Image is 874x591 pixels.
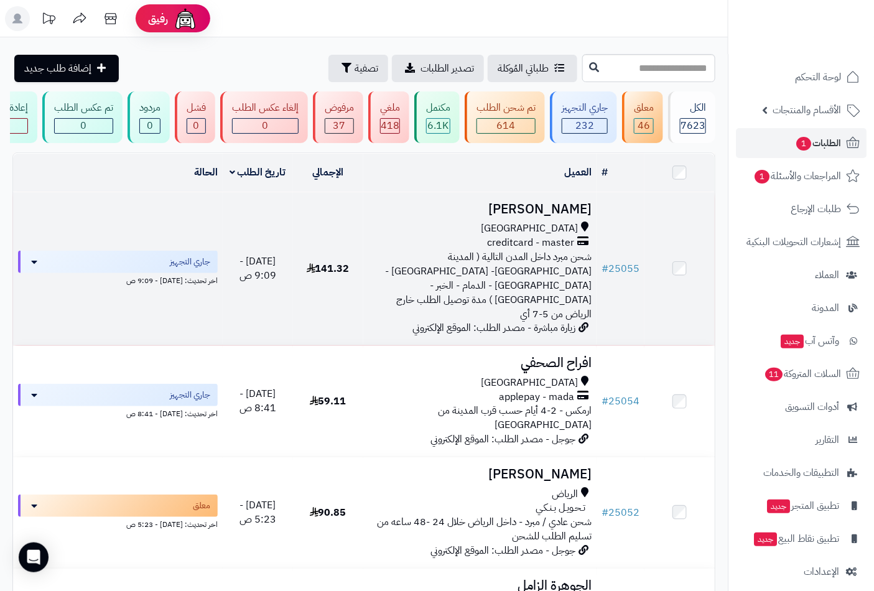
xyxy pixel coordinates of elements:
[736,491,867,521] a: تطبيق المتجرجديد
[385,249,592,321] span: شحن مبرد داخل المدن التالية ( المدينة [GEOGRAPHIC_DATA]- [GEOGRAPHIC_DATA] - [GEOGRAPHIC_DATA] - ...
[796,137,811,151] span: 1
[547,91,620,143] a: جاري التجهيز 232
[366,91,412,143] a: ملغي 418
[230,165,286,180] a: تاريخ الطلب
[746,233,841,251] span: إشعارات التحويلات البنكية
[170,256,210,268] span: جاري التجهيز
[438,403,592,432] span: ارمكس - 2-4 أيام حسب قرب المدينة من [GEOGRAPHIC_DATA]
[602,261,608,276] span: #
[18,517,218,530] div: اخر تحديث: [DATE] - 5:23 ص
[187,101,206,115] div: فشل
[232,101,299,115] div: إلغاء عكس الطلب
[635,119,653,133] div: 46
[481,221,578,236] span: [GEOGRAPHIC_DATA]
[764,365,841,383] span: السلات المتروكة
[753,167,841,185] span: المراجعات والأسئلة
[55,119,113,133] div: 0
[736,326,867,356] a: وآتس آبجديد
[681,118,705,133] span: 7623
[218,91,310,143] a: إلغاء عكس الطلب 0
[430,543,575,558] span: جوجل - مصدر الطلب: الموقع الإلكتروني
[170,389,210,401] span: جاري التجهيز
[736,425,867,455] a: التقارير
[310,505,346,520] span: 90.85
[602,261,639,276] a: #25055
[239,498,276,527] span: [DATE] - 5:23 ص
[736,194,867,224] a: طلبات الإرجاع
[368,202,592,216] h3: [PERSON_NAME]
[666,91,718,143] a: الكل7623
[325,101,354,115] div: مرفوض
[634,101,654,115] div: معلق
[19,542,49,572] div: Open Intercom Messenger
[564,165,592,180] a: العميل
[736,359,867,389] a: السلات المتروكة11
[125,91,172,143] a: مردود 0
[307,261,350,276] span: 141.32
[147,118,153,133] span: 0
[24,61,91,76] span: إضافة طلب جديد
[552,487,578,501] span: الرياض
[498,61,549,76] span: طلباتي المُوكلة
[368,467,592,482] h3: [PERSON_NAME]
[428,118,449,133] span: 6.1K
[736,524,867,554] a: تطبيق نقاط البيعجديد
[233,119,298,133] div: 0
[755,170,769,184] span: 1
[736,227,867,257] a: إشعارات التحويلات البنكية
[148,11,168,26] span: رفيق
[477,101,536,115] div: تم شحن الطلب
[815,266,839,284] span: العملاء
[602,505,639,520] a: #25052
[193,500,210,512] span: معلق
[766,497,839,514] span: تطبيق المتجر
[462,91,547,143] a: تم شحن الطلب 614
[602,505,608,520] span: #
[736,128,867,158] a: الطلبات1
[638,118,650,133] span: 46
[194,165,218,180] a: الحالة
[333,118,346,133] span: 37
[40,91,125,143] a: تم عكس الطلب 0
[18,273,218,286] div: اخر تحديث: [DATE] - 9:09 ص
[172,91,218,143] a: فشل 0
[187,119,205,133] div: 0
[789,35,862,61] img: logo-2.png
[310,394,346,409] span: 59.11
[355,61,378,76] span: تصفية
[54,101,113,115] div: تم عكس الطلب
[173,6,198,31] img: ai-face.png
[816,431,839,449] span: التقارير
[325,119,353,133] div: 37
[781,335,804,348] span: جديد
[481,376,578,390] span: [GEOGRAPHIC_DATA]
[263,118,269,133] span: 0
[430,432,575,447] span: جوجل - مصدر الطلب: الموقع الإلكتروني
[412,320,575,335] span: زيارة مباشرة - مصدر الطلب: الموقع الإلكتروني
[421,61,474,76] span: تصدير الطلبات
[795,68,841,86] span: لوحة التحكم
[736,62,867,92] a: لوحة التحكم
[239,254,276,283] span: [DATE] - 9:09 ص
[736,293,867,323] a: المدونة
[310,91,366,143] a: مرفوض 37
[602,165,608,180] a: #
[497,118,516,133] span: 614
[765,368,783,381] span: 11
[477,119,535,133] div: 614
[754,533,777,546] span: جديد
[380,101,400,115] div: ملغي
[381,119,399,133] div: 418
[392,55,484,82] a: تصدير الطلبات
[426,101,450,115] div: مكتمل
[193,118,200,133] span: 0
[81,118,87,133] span: 0
[562,119,607,133] div: 232
[736,260,867,290] a: العملاء
[312,165,343,180] a: الإجمالي
[736,458,867,488] a: التطبيقات والخدمات
[804,563,839,580] span: الإعدادات
[795,134,841,152] span: الطلبات
[536,501,585,515] span: تـحـويـل بـنـكـي
[18,406,218,419] div: اخر تحديث: [DATE] - 8:41 ص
